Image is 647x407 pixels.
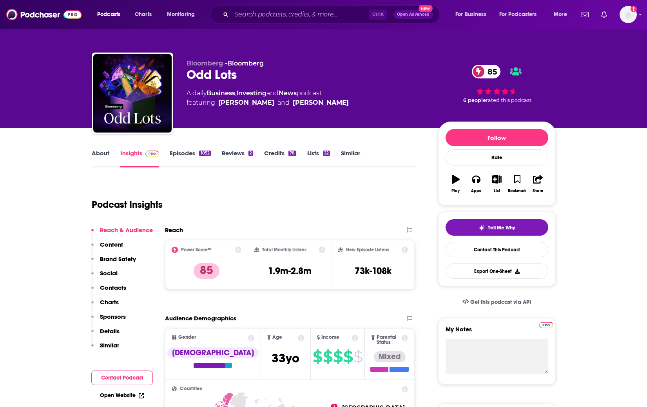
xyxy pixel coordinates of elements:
span: rated this podcast [486,97,531,103]
span: Ctrl K [369,9,387,20]
div: Apps [471,189,481,193]
div: 1052 [199,151,210,156]
span: $ [313,351,322,363]
a: Joe Weisenthal [293,98,349,107]
span: 6 people [463,97,486,103]
div: 2 [248,151,253,156]
span: $ [333,351,343,363]
div: [DEMOGRAPHIC_DATA] [167,347,259,358]
span: More [554,9,567,20]
a: Episodes1052 [170,149,210,167]
img: tell me why sparkle [478,225,485,231]
span: New [419,5,433,12]
a: Get this podcast via API [456,293,538,312]
span: Bloomberg [187,60,223,67]
a: Investing [236,89,266,97]
div: Bookmark [508,189,526,193]
label: My Notes [446,325,548,339]
a: Contact This Podcast [446,242,548,257]
img: Odd Lots [93,54,172,133]
div: Search podcasts, credits, & more... [217,5,447,24]
div: Play [451,189,460,193]
div: Mixed [374,351,406,362]
span: Podcasts [97,9,120,20]
button: Content [91,241,123,255]
button: open menu [161,8,205,21]
span: For Podcasters [499,9,537,20]
img: Podchaser - Follow, Share and Rate Podcasts [6,7,82,22]
img: User Profile [620,6,637,23]
h3: 1.9m-2.8m [268,265,312,277]
div: List [494,189,500,193]
span: Monitoring [167,9,195,20]
a: InsightsPodchaser Pro [120,149,159,167]
p: Social [100,269,118,277]
span: 85 [480,65,501,78]
svg: Add a profile image [631,6,637,12]
span: $ [343,351,353,363]
button: Charts [91,298,119,313]
span: Tell Me Why [488,225,515,231]
a: Tracy Alloway [218,98,274,107]
span: and [266,89,279,97]
h2: Total Monthly Listens [262,247,306,253]
p: 85 [194,263,219,279]
span: Income [321,335,339,340]
div: Rate [446,149,548,165]
p: Details [100,327,120,335]
p: Similar [100,342,119,349]
span: Gender [178,335,196,340]
button: tell me why sparkleTell Me Why [446,219,548,236]
img: Podchaser Pro [539,322,553,328]
button: Sponsors [91,313,126,327]
span: featuring [187,98,349,107]
div: Share [533,189,543,193]
a: Similar [341,149,360,167]
button: Show profile menu [620,6,637,23]
a: News [279,89,297,97]
span: Logged in as clareliening [620,6,637,23]
span: $ [353,351,362,363]
span: Open Advanced [397,13,430,16]
h3: 73k-108k [355,265,391,277]
a: About [92,149,109,167]
a: 85 [472,65,501,78]
button: Contacts [91,284,126,298]
button: open menu [548,8,577,21]
a: Charts [130,8,156,21]
h1: Podcast Insights [92,199,163,211]
h2: Power Score™ [181,247,212,253]
button: Details [91,327,120,342]
a: Reviews2 [222,149,253,167]
button: Open AdvancedNew [393,10,433,19]
span: Age [272,335,282,340]
div: 22 [323,151,330,156]
span: and [277,98,290,107]
button: List [486,170,507,198]
a: Open Website [100,392,144,399]
button: open menu [450,8,496,21]
div: 85 6 peoplerated this podcast [438,60,556,108]
span: Charts [135,9,152,20]
h2: Audience Demographics [165,314,236,322]
button: Play [446,170,466,198]
p: Sponsors [100,313,126,320]
p: Content [100,241,123,248]
span: Countries [180,386,202,391]
div: A daily podcast [187,89,349,107]
p: Brand Safety [100,255,136,263]
h2: Reach [165,226,183,234]
button: Brand Safety [91,255,136,270]
p: Contacts [100,284,126,291]
button: Social [91,269,118,284]
button: Follow [446,129,548,146]
button: Export One-Sheet [446,263,548,279]
button: open menu [494,8,548,21]
button: Apps [466,170,486,198]
a: Bloomberg [227,60,264,67]
img: Podchaser Pro [145,151,159,157]
a: Show notifications dropdown [598,8,610,21]
button: Contact Podcast [91,371,153,385]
